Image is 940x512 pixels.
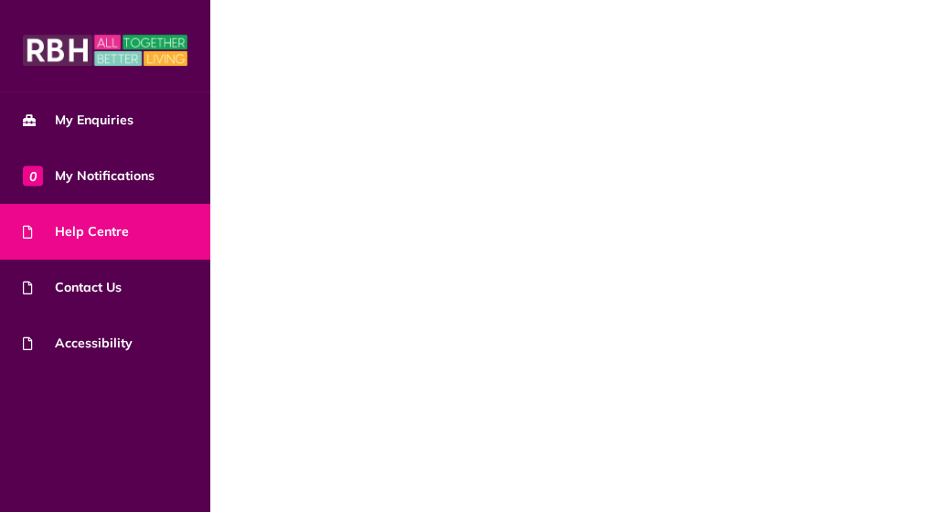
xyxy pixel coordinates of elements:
[23,278,122,297] span: Contact Us
[23,111,134,130] span: My Enquiries
[23,165,43,186] span: 0
[23,334,133,353] span: Accessibility
[23,222,129,241] span: Help Centre
[23,166,155,186] span: My Notifications
[23,32,187,69] img: MyRBH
